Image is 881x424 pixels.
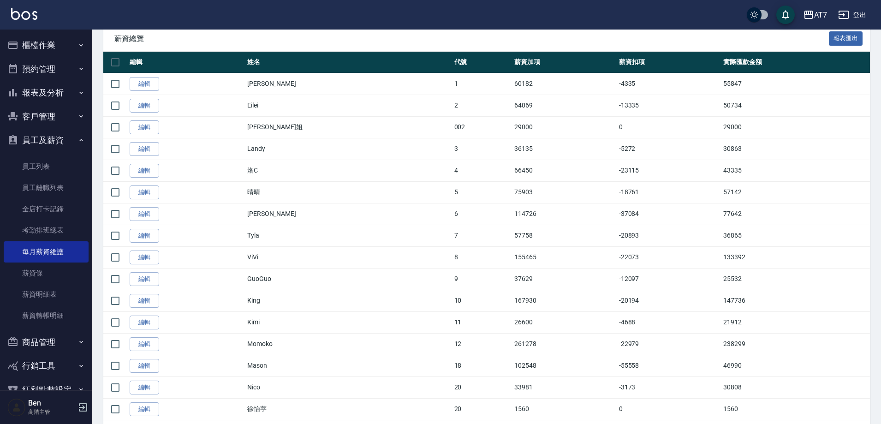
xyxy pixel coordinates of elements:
[245,246,452,268] td: ViVi
[617,311,721,333] td: -4688
[617,73,721,95] td: -4335
[245,95,452,116] td: Eilei
[245,290,452,311] td: King
[617,246,721,268] td: -22073
[721,290,870,311] td: 147736
[721,333,870,355] td: 238299
[130,381,159,395] a: 編輯
[130,99,159,113] a: 編輯
[512,376,617,398] td: 33981
[4,81,89,105] button: 報表及分析
[512,138,617,160] td: 36135
[130,185,159,200] a: 編輯
[28,408,75,416] p: 高階主管
[130,337,159,352] a: 編輯
[245,225,452,246] td: Tyla
[617,52,721,73] th: 薪資扣項
[28,399,75,408] h5: Ben
[245,73,452,95] td: [PERSON_NAME]
[245,160,452,181] td: 洛C
[721,73,870,95] td: 55847
[721,95,870,116] td: 50734
[452,116,512,138] td: 002
[452,246,512,268] td: 8
[130,164,159,178] a: 編輯
[617,138,721,160] td: -5272
[4,220,89,241] a: 考勤排班總表
[512,290,617,311] td: 167930
[130,316,159,330] a: 編輯
[617,160,721,181] td: -23115
[245,116,452,138] td: [PERSON_NAME]姐
[130,77,159,91] a: 編輯
[4,33,89,57] button: 櫃檯作業
[127,52,245,73] th: 編輯
[721,160,870,181] td: 43335
[452,225,512,246] td: 7
[617,181,721,203] td: -18761
[245,203,452,225] td: [PERSON_NAME]
[617,203,721,225] td: -37084
[452,311,512,333] td: 11
[245,181,452,203] td: 晴晴
[452,355,512,376] td: 18
[4,128,89,152] button: 員工及薪資
[452,203,512,225] td: 6
[512,333,617,355] td: 261278
[721,246,870,268] td: 133392
[721,203,870,225] td: 77642
[4,198,89,220] a: 全店打卡記錄
[452,160,512,181] td: 4
[4,305,89,326] a: 薪資轉帳明細
[130,251,159,265] a: 編輯
[4,177,89,198] a: 員工離職列表
[130,272,159,287] a: 編輯
[4,57,89,81] button: 預約管理
[4,378,89,402] button: 紅利點數設定
[245,311,452,333] td: Kimi
[245,138,452,160] td: Landy
[776,6,795,24] button: save
[617,355,721,376] td: -55558
[512,398,617,420] td: 1560
[4,263,89,284] a: 薪資條
[452,290,512,311] td: 10
[721,138,870,160] td: 30863
[245,268,452,290] td: GuoGuo
[721,268,870,290] td: 25532
[617,290,721,311] td: -20194
[130,120,159,135] a: 編輯
[814,9,827,21] div: AT7
[512,181,617,203] td: 75903
[114,34,829,43] span: 薪資總覽
[829,34,863,42] a: 報表匯出
[452,73,512,95] td: 1
[721,355,870,376] td: 46990
[130,294,159,308] a: 編輯
[617,116,721,138] td: 0
[617,225,721,246] td: -20893
[245,333,452,355] td: Momoko
[512,225,617,246] td: 57758
[11,8,37,20] img: Logo
[512,203,617,225] td: 114726
[4,284,89,305] a: 薪資明細表
[512,52,617,73] th: 薪資加項
[245,355,452,376] td: Mason
[452,268,512,290] td: 9
[721,398,870,420] td: 1560
[245,398,452,420] td: 徐怡葶
[452,95,512,116] td: 2
[245,376,452,398] td: Nico
[4,330,89,354] button: 商品管理
[512,73,617,95] td: 60182
[512,95,617,116] td: 64069
[452,181,512,203] td: 5
[130,359,159,373] a: 編輯
[452,398,512,420] td: 20
[721,181,870,203] td: 57142
[617,376,721,398] td: -3173
[617,333,721,355] td: -22979
[4,241,89,263] a: 每月薪資維護
[452,376,512,398] td: 20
